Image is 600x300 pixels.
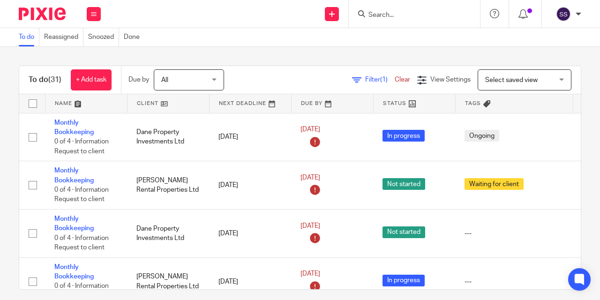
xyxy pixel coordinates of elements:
td: Dane Property Investments Ltd [127,210,209,258]
a: Reassigned [44,28,83,46]
td: [DATE] [209,113,291,161]
a: Monthly Bookkeeping [54,264,94,280]
a: Monthly Bookkeeping [54,216,94,232]
span: (1) [380,76,388,83]
input: Search [367,11,452,20]
span: In progress [382,130,425,142]
td: Dane Property Investments Ltd [127,113,209,161]
img: Pixie [19,7,66,20]
a: Snoozed [88,28,119,46]
span: Not started [382,178,425,190]
span: Filter [365,76,395,83]
span: In progress [382,275,425,286]
a: Done [124,28,144,46]
span: 0 of 4 · Information Request to client [54,138,109,155]
span: Waiting for client [465,178,524,190]
a: To do [19,28,39,46]
span: Select saved view [485,77,538,83]
span: All [161,77,168,83]
span: Ongoing [465,130,499,142]
span: [DATE] [300,271,320,277]
span: [DATE] [300,174,320,181]
span: [DATE] [300,126,320,133]
div: --- [465,277,563,286]
span: 0 of 4 · Information Request to client [54,283,109,300]
p: Due by [128,75,149,84]
img: svg%3E [556,7,571,22]
span: 0 of 4 · Information Request to client [54,235,109,251]
td: [DATE] [209,210,291,258]
span: Tags [465,101,481,106]
td: [DATE] [209,161,291,210]
td: [PERSON_NAME] Rental Properties Ltd [127,161,209,210]
a: Clear [395,76,410,83]
span: View Settings [430,76,471,83]
a: Monthly Bookkeeping [54,167,94,183]
span: Not started [382,226,425,238]
a: + Add task [71,69,112,90]
span: (31) [48,76,61,83]
span: 0 of 4 · Information Request to client [54,187,109,203]
h1: To do [29,75,61,85]
span: [DATE] [300,223,320,229]
a: Monthly Bookkeeping [54,120,94,135]
div: --- [465,229,563,238]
